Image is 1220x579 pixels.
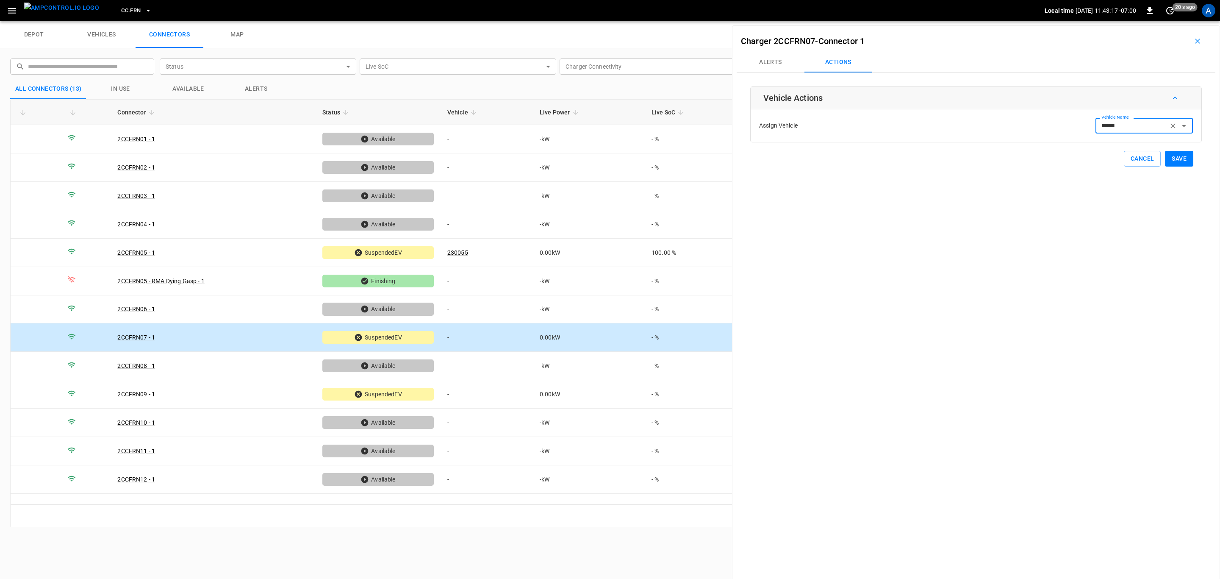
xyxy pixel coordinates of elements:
[117,334,155,341] a: 2CCFRN07 - 1
[322,218,434,231] div: Available
[322,133,434,145] div: Available
[441,210,533,239] td: -
[1076,6,1136,15] p: [DATE] 11:43:17 -07:00
[441,380,533,409] td: -
[117,419,155,426] a: 2CCFRN10 - 1
[818,36,865,46] a: Connector 1
[117,306,155,312] a: 2CCFRN06 - 1
[117,221,155,228] a: 2CCFRN04 - 1
[87,79,155,99] button: in use
[737,52,1215,72] div: Connectors submenus tabs
[645,153,743,182] td: - %
[322,107,351,117] span: Status
[203,21,271,48] a: map
[540,107,581,117] span: Live Power
[322,331,434,344] div: SuspendedEV
[322,359,434,372] div: Available
[645,267,743,295] td: - %
[645,239,743,267] td: 100.00 %
[533,295,645,324] td: - kW
[222,79,290,99] button: Alerts
[441,323,533,352] td: -
[763,91,823,105] h6: Vehicle Actions
[117,391,155,398] a: 2CCFRN09 - 1
[10,79,87,99] button: All Connectors (13)
[759,121,798,130] p: Assign Vehicle
[441,437,533,465] td: -
[804,52,872,72] button: Actions
[533,465,645,494] td: - kW
[117,448,155,454] a: 2CCFRN11 - 1
[322,445,434,457] div: Available
[117,164,155,171] a: 2CCFRN02 - 1
[1173,3,1198,11] span: 20 s ago
[441,153,533,182] td: -
[533,323,645,352] td: 0.00 kW
[645,465,743,494] td: - %
[117,107,157,117] span: Connector
[533,210,645,239] td: - kW
[117,192,155,199] a: 2CCFRN03 - 1
[1202,4,1215,17] div: profile-icon
[1165,151,1193,167] button: Save
[68,21,136,48] a: vehicles
[1163,4,1177,17] button: set refresh interval
[24,3,99,13] img: ampcontrol.io logo
[737,52,804,72] button: Alerts
[441,182,533,210] td: -
[155,79,222,99] button: Available
[117,249,155,256] a: 2CCFRN05 - 1
[533,239,645,267] td: 0.00 kW
[322,473,434,486] div: Available
[652,107,686,117] span: Live SoC
[121,6,141,16] span: CC.FRN
[447,249,468,256] a: 230055
[136,21,203,48] a: connectors
[1101,114,1128,121] label: Vehicle Name
[117,362,155,369] a: 2CCFRN08 - 1
[441,125,533,153] td: -
[322,246,434,259] div: SuspendedEV
[441,465,533,494] td: -
[447,107,479,117] span: Vehicle
[645,295,743,324] td: - %
[645,210,743,239] td: - %
[645,352,743,380] td: - %
[645,380,743,409] td: - %
[533,352,645,380] td: - kW
[117,278,204,284] a: 2CCFRN05 - RMA Dying Gasp - 1
[441,352,533,380] td: -
[533,409,645,437] td: - kW
[322,275,434,287] div: Finishing
[533,125,645,153] td: - kW
[322,388,434,401] div: SuspendedEV
[441,295,533,324] td: -
[117,136,155,142] a: 2CCFRN01 - 1
[741,34,865,48] h6: -
[1167,120,1179,132] button: Clear
[322,303,434,315] div: Available
[322,189,434,202] div: Available
[645,182,743,210] td: - %
[322,161,434,174] div: Available
[741,36,815,46] a: Charger 2CCFRN07
[1178,120,1190,132] button: Open
[441,409,533,437] td: -
[441,267,533,295] td: -
[1124,151,1161,167] button: Cancel
[533,182,645,210] td: - kW
[645,409,743,437] td: - %
[322,416,434,429] div: Available
[533,437,645,465] td: - kW
[645,323,743,352] td: - %
[533,380,645,409] td: 0.00 kW
[533,267,645,295] td: - kW
[118,3,155,19] button: CC.FRN
[117,476,155,483] a: 2CCFRN12 - 1
[1045,6,1074,15] p: Local time
[533,153,645,182] td: - kW
[645,437,743,465] td: - %
[645,125,743,153] td: - %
